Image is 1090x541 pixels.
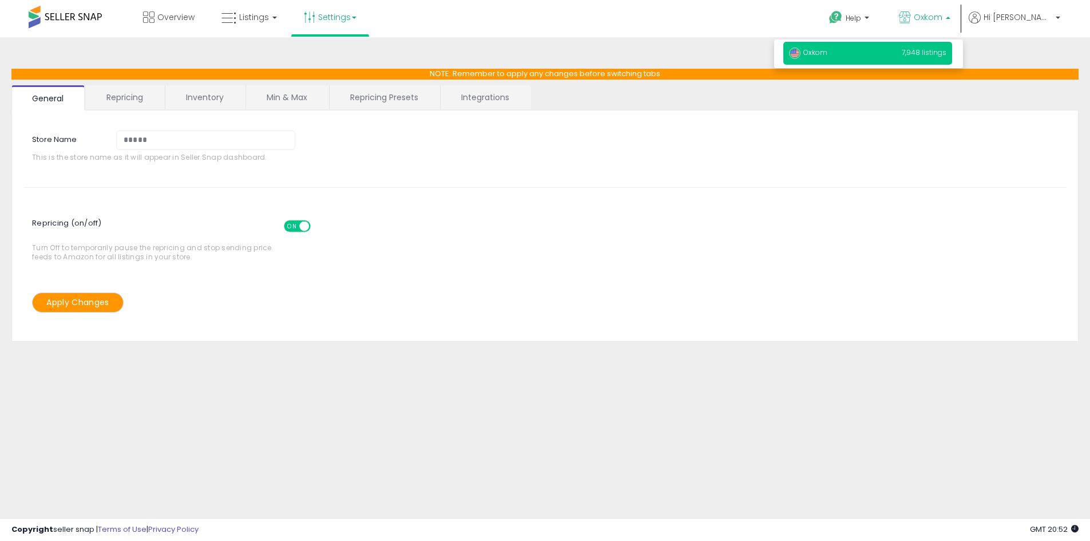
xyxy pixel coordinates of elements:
[441,85,530,109] a: Integrations
[165,85,244,109] a: Inventory
[829,10,843,25] i: Get Help
[32,153,303,161] span: This is the store name as it will appear in Seller Snap dashboard.
[23,131,108,145] label: Store Name
[32,212,321,243] span: Repricing (on/off)
[11,69,1079,80] p: NOTE: Remember to apply any changes before switching tabs
[246,85,328,109] a: Min & Max
[789,48,827,57] span: Oxkom
[846,13,861,23] span: Help
[148,524,199,535] a: Privacy Policy
[330,85,439,109] a: Repricing Presets
[98,524,146,535] a: Terms of Use
[285,222,299,231] span: ON
[11,524,199,535] div: seller snap | |
[309,222,327,231] span: OFF
[1030,524,1079,535] span: 2025-08-13 20:52 GMT
[239,11,269,23] span: Listings
[11,524,53,535] strong: Copyright
[789,48,800,59] img: usa.png
[914,11,942,23] span: Oxkom
[984,11,1052,23] span: Hi [PERSON_NAME]
[86,85,164,109] a: Repricing
[820,2,881,37] a: Help
[32,215,278,261] span: Turn Off to temporarily pause the repricing and stop sending price feeds to Amazon for all listin...
[11,85,85,110] a: General
[157,11,195,23] span: Overview
[32,293,124,313] button: Apply Changes
[969,11,1060,37] a: Hi [PERSON_NAME]
[902,48,946,57] span: 7,948 listings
